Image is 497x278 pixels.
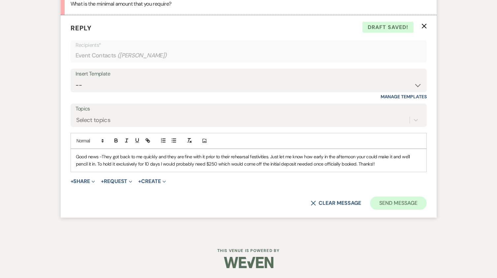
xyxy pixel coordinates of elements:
[76,153,421,168] p: Good news -They got back to me quickly and they are fine with it prior to their rehearsal festivi...
[76,69,422,79] div: Insert Template
[381,94,427,100] a: Manage Templates
[370,197,426,210] button: Send Message
[71,24,92,32] span: Reply
[311,201,361,206] button: Clear message
[71,179,95,184] button: Share
[224,251,273,274] img: Weven Logo
[76,49,422,62] div: Event Contacts
[138,179,166,184] button: Create
[76,41,422,49] p: Recipients*
[76,104,422,114] label: Topics
[71,179,74,184] span: +
[117,51,167,60] span: ( [PERSON_NAME] )
[101,179,104,184] span: +
[362,22,414,33] span: Draft saved!
[76,116,110,125] div: Select topics
[138,179,141,184] span: +
[101,179,132,184] button: Request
